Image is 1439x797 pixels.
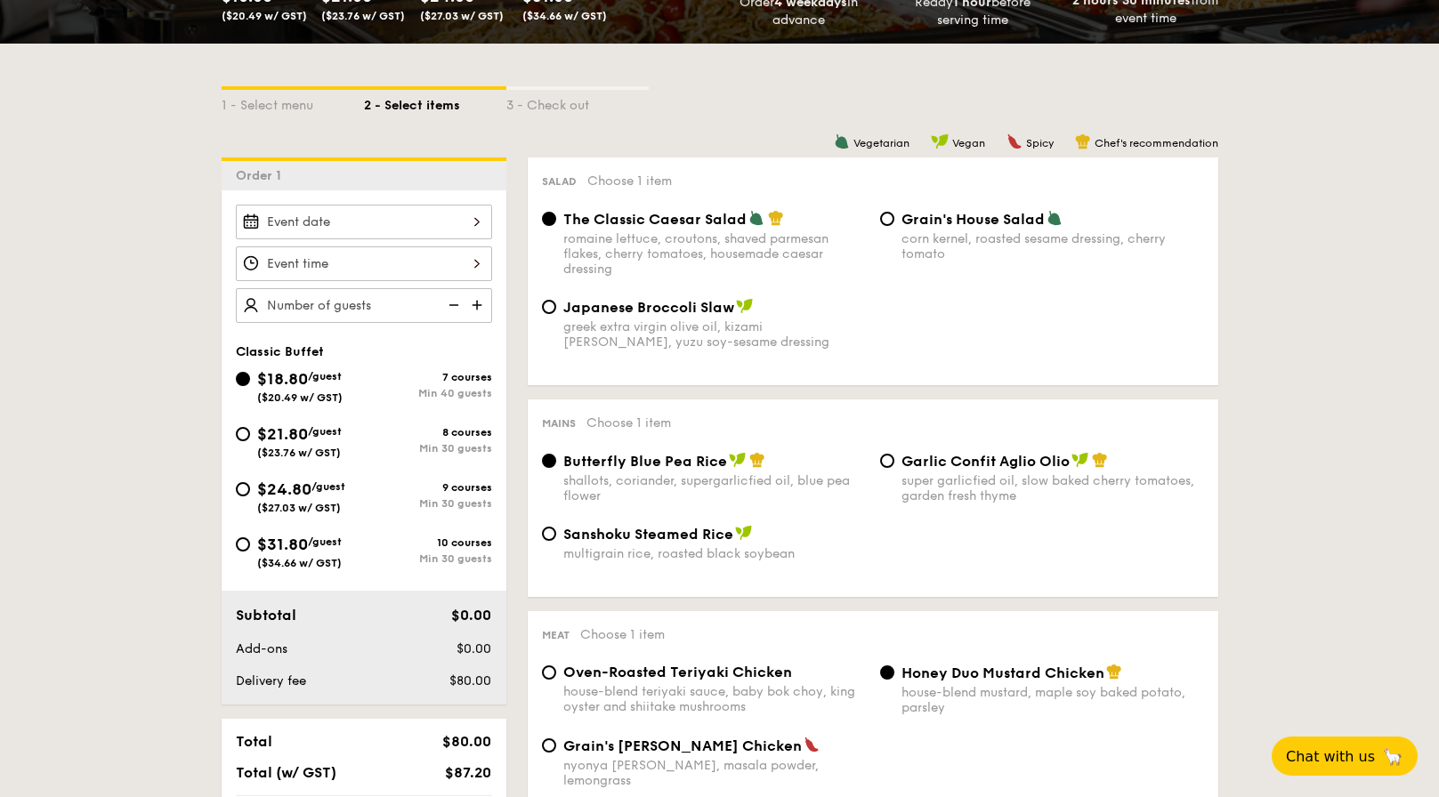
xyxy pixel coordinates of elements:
input: Grain's House Saladcorn kernel, roasted sesame dressing, cherry tomato [880,212,894,226]
img: icon-chef-hat.a58ddaea.svg [749,452,765,468]
div: Min 40 guests [364,387,492,399]
div: 9 courses [364,481,492,494]
img: icon-vegan.f8ff3823.svg [1071,452,1089,468]
span: /guest [308,425,342,438]
span: Subtotal [236,607,296,624]
span: Garlic Confit Aglio Olio [901,453,1070,470]
div: Min 30 guests [364,442,492,455]
div: nyonya [PERSON_NAME], masala powder, lemongrass [563,758,866,788]
span: Order 1 [236,168,288,183]
img: icon-vegetarian.fe4039eb.svg [834,133,850,149]
span: $24.80 [257,479,311,499]
img: icon-spicy.37a8142b.svg [804,737,820,753]
span: Grain's [PERSON_NAME] Chicken [563,737,802,754]
span: ($20.49 w/ GST) [222,10,307,22]
span: Add-ons [236,641,287,656]
input: $21.80/guest($23.76 w/ GST)8 coursesMin 30 guests [236,427,250,441]
span: /guest [311,480,345,493]
span: $18.80 [257,369,308,389]
div: 2 - Select items [364,90,506,115]
div: romaine lettuce, croutons, shaved parmesan flakes, cherry tomatoes, housemade caesar dressing [563,231,866,277]
span: Meat [542,629,570,641]
img: icon-vegetarian.fe4039eb.svg [1047,210,1063,226]
input: Sanshoku Steamed Ricemultigrain rice, roasted black soybean [542,527,556,541]
img: icon-vegan.f8ff3823.svg [736,298,754,314]
span: Spicy [1026,137,1054,149]
div: 8 courses [364,426,492,439]
div: Min 30 guests [364,552,492,565]
div: shallots, coriander, supergarlicfied oil, blue pea flower [563,473,866,503]
img: icon-vegan.f8ff3823.svg [729,452,747,468]
span: Salad [542,175,577,188]
span: Total [236,733,272,750]
img: icon-chef-hat.a58ddaea.svg [1092,452,1108,468]
span: 🦙 [1382,746,1403,767]
img: icon-reduce.1d2dbef1.svg [439,288,465,322]
span: Sanshoku Steamed Rice [563,526,733,543]
div: house-blend teriyaki sauce, baby bok choy, king oyster and shiitake mushrooms [563,684,866,714]
input: Butterfly Blue Pea Riceshallots, coriander, supergarlicfied oil, blue pea flower [542,454,556,468]
input: Event date [236,205,492,239]
div: 3 - Check out [506,90,649,115]
img: icon-chef-hat.a58ddaea.svg [1075,133,1091,149]
input: $31.80/guest($34.66 w/ GST)10 coursesMin 30 guests [236,537,250,551]
img: icon-vegan.f8ff3823.svg [735,525,753,541]
span: Oven-Roasted Teriyaki Chicken [563,664,792,680]
span: Honey Duo Mustard Chicken [901,664,1104,681]
div: 1 - Select menu [222,90,364,115]
span: $87.20 [445,764,491,781]
span: Classic Buffet [236,344,324,359]
span: Grain's House Salad [901,211,1045,228]
span: Butterfly Blue Pea Rice [563,453,727,470]
span: $0.00 [457,641,491,656]
img: icon-add.58712e84.svg [465,288,492,322]
span: Chat with us [1286,748,1375,765]
input: $18.80/guest($20.49 w/ GST)7 coursesMin 40 guests [236,372,250,386]
span: Choose 1 item [580,627,665,642]
span: Vegetarian [853,137,909,149]
input: Event time [236,246,492,281]
input: The Classic Caesar Saladromaine lettuce, croutons, shaved parmesan flakes, cherry tomatoes, house... [542,212,556,226]
input: Oven-Roasted Teriyaki Chickenhouse-blend teriyaki sauce, baby bok choy, king oyster and shiitake ... [542,665,556,680]
span: Choose 1 item [587,173,672,189]
span: The Classic Caesar Salad [563,211,747,228]
span: $0.00 [451,607,491,624]
button: Chat with us🦙 [1272,737,1418,776]
span: Mains [542,417,576,430]
img: icon-vegan.f8ff3823.svg [931,133,949,149]
div: 10 courses [364,536,492,549]
span: ($27.03 w/ GST) [420,10,504,22]
span: ($34.66 w/ GST) [257,557,342,569]
input: Grain's [PERSON_NAME] Chickennyonya [PERSON_NAME], masala powder, lemongrass [542,738,556,753]
div: multigrain rice, roasted black soybean [563,546,866,561]
input: Japanese Broccoli Slawgreek extra virgin olive oil, kizami [PERSON_NAME], yuzu soy-sesame dressing [542,300,556,314]
input: Number of guests [236,288,492,323]
span: $31.80 [257,535,308,554]
div: greek extra virgin olive oil, kizami [PERSON_NAME], yuzu soy-sesame dressing [563,319,866,350]
span: Choose 1 item [586,415,671,431]
span: ($34.66 w/ GST) [522,10,607,22]
span: /guest [308,370,342,382]
span: Chef's recommendation [1095,137,1218,149]
input: $24.80/guest($27.03 w/ GST)9 coursesMin 30 guests [236,482,250,496]
div: house-blend mustard, maple soy baked potato, parsley [901,685,1204,715]
img: icon-vegetarian.fe4039eb.svg [748,210,764,226]
span: Japanese Broccoli Slaw [563,299,734,316]
span: ($23.76 w/ GST) [257,447,341,459]
span: Vegan [952,137,985,149]
div: 7 courses [364,371,492,383]
span: ($20.49 w/ GST) [257,391,343,404]
input: Honey Duo Mustard Chickenhouse-blend mustard, maple soy baked potato, parsley [880,665,894,680]
span: /guest [308,535,342,548]
img: icon-spicy.37a8142b.svg [1006,133,1023,149]
div: Min 30 guests [364,497,492,510]
span: $80.00 [442,733,491,750]
span: ($27.03 w/ GST) [257,502,341,514]
img: icon-chef-hat.a58ddaea.svg [1106,664,1122,680]
img: icon-chef-hat.a58ddaea.svg [768,210,784,226]
span: Total (w/ GST) [236,764,336,781]
span: ($23.76 w/ GST) [321,10,405,22]
span: $21.80 [257,424,308,444]
div: corn kernel, roasted sesame dressing, cherry tomato [901,231,1204,262]
div: super garlicfied oil, slow baked cherry tomatoes, garden fresh thyme [901,473,1204,503]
